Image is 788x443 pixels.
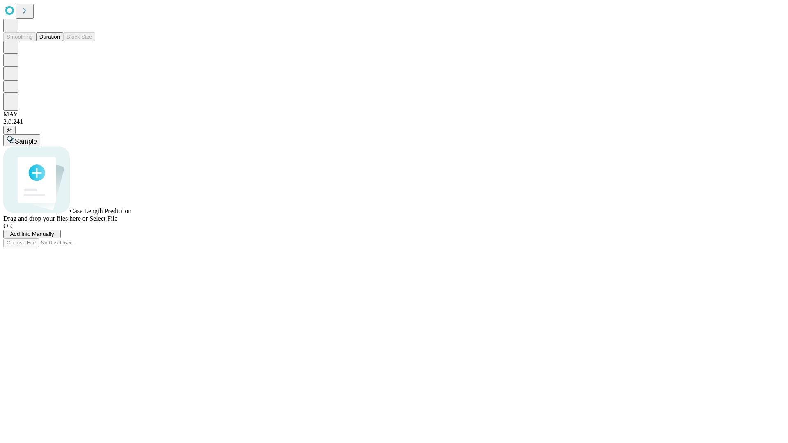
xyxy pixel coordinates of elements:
[3,230,61,238] button: Add Info Manually
[3,118,785,126] div: 2.0.241
[89,215,117,222] span: Select File
[3,126,16,134] button: @
[3,222,12,229] span: OR
[3,215,88,222] span: Drag and drop your files here or
[7,127,12,133] span: @
[3,134,40,146] button: Sample
[3,32,36,41] button: Smoothing
[10,231,54,237] span: Add Info Manually
[63,32,95,41] button: Block Size
[3,111,785,118] div: MAY
[15,138,37,145] span: Sample
[36,32,63,41] button: Duration
[70,208,131,215] span: Case Length Prediction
